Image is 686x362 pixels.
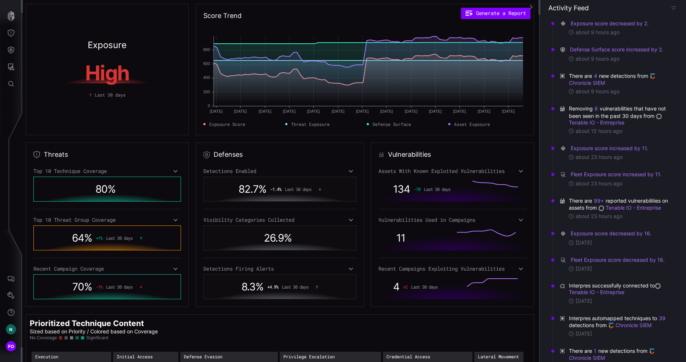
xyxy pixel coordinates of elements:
[33,168,181,174] div: Top 10 Technique Coverage
[388,150,431,159] h2: Vulnerabilities
[106,284,133,289] span: Last 30 days
[576,180,623,187] time: about 23 hours ago
[106,235,133,240] span: Last 30 days
[655,283,661,289] img: Tenable
[270,187,281,192] span: -1.4 %
[86,335,108,341] span: Significant
[453,109,466,113] text: [DATE]
[373,121,411,127] span: Defense Surface
[454,121,490,127] span: Asset Exposure
[239,183,266,195] span: 82.7 %
[414,187,420,192] span: -78
[569,105,670,126] span: Removing vulnerabilities that have not been seen in the past 30 days from
[658,315,666,322] button: 39
[649,348,655,354] img: Google Chronicle
[378,265,526,272] div: Recent Campaigns Exploiting Vulnerabilities
[96,284,102,289] span: -1 %
[209,121,245,127] span: Exposure Score
[88,41,127,50] h2: Exposure
[594,197,604,204] button: 99+
[594,347,597,355] button: 1
[576,265,592,272] time: [DATE]
[291,121,330,127] span: Threat Exposure
[203,11,242,20] h2: Score Trend
[203,61,210,66] text: 600
[378,217,526,223] div: Vulnerabilities Used in Campaigns
[30,335,57,341] span: No Coverage
[33,265,181,272] div: Recent Campaign Coverage
[650,73,656,79] img: Google Chronicle
[569,113,663,126] a: Tenable IO - Entreprise
[569,315,670,329] span: Interpres automapped techniques to detections from
[608,322,651,328] a: Chronicle SIEM
[598,205,604,211] img: Tenable
[380,109,393,113] text: [DATE]
[203,75,210,80] text: 400
[72,232,92,244] span: 64 %
[393,280,399,293] span: 4
[548,4,589,12] h4: Activity Feed
[332,109,345,113] text: [DATE]
[411,284,438,289] span: Last 30 days
[234,109,247,113] text: [DATE]
[576,29,620,36] time: about 9 hours ago
[285,187,311,192] span: Last 30 days
[33,217,181,223] div: Top 10 Threat Group Coverage
[569,347,670,361] span: There are new detections from
[598,204,661,211] a: Tenable IO - Entreprise
[242,280,264,293] span: 8.3 %
[0,321,22,338] button: N
[424,187,450,192] span: Last 30 days
[283,109,296,113] text: [DATE]
[656,113,662,119] img: Tenable
[203,47,210,52] text: 800
[259,109,272,113] text: [DATE]
[38,63,176,83] h1: High
[569,197,670,211] span: There are reported vulnerabilities on assets from
[576,55,620,62] time: about 9 hours ago
[267,284,278,289] span: + 4.9 %
[569,282,662,295] a: Tenable IO - Entreprise
[405,109,418,113] text: [DATE]
[403,284,407,289] span: + 2
[461,8,530,19] button: Generate a Report
[576,330,592,337] time: [DATE]
[576,213,623,220] time: about 23 hours ago
[576,128,622,134] time: about 15 hours ago
[393,183,410,195] span: 134
[210,109,223,113] text: [DATE]
[569,282,670,296] span: Interpres successfully connected to
[576,154,623,160] time: about 23 hours ago
[570,171,662,178] button: Fleet Exposure score increased by 11.
[203,265,356,272] div: Detections Firing Alerts
[282,284,308,289] span: Last 30 days
[203,217,356,223] div: Visibility Categories Collected
[570,230,652,237] button: Exposure score decreased by 16.
[8,343,14,350] span: FO
[0,338,22,355] button: FO
[576,239,592,246] time: [DATE]
[378,168,526,174] div: Assets With Known Exploited Vulnerabilities
[9,326,12,333] span: N
[570,145,649,152] button: Exposure score increased by 11.
[208,104,210,108] text: 0
[264,232,292,244] span: 26.9 %
[307,109,320,113] text: [DATE]
[203,168,356,174] div: Detections Enabled
[44,150,68,159] h2: Threats
[594,105,598,112] button: 6
[30,318,530,328] h2: Prioritized Technique Content
[570,46,664,53] button: Defense Surface score increased by 2.
[570,20,649,27] button: Exposure score decreased by 2.
[569,72,670,86] span: There are new detections from
[569,73,657,86] a: Chronicle SIEM
[396,232,405,244] span: 11
[570,256,665,264] button: Fleet Exposure score decreased by 16.
[72,280,92,293] span: 70 %
[608,323,614,329] img: Google Chronicle
[576,298,592,304] time: [DATE]
[203,90,210,94] text: 200
[429,109,442,113] text: [DATE]
[96,235,102,240] span: + 1 %
[576,88,620,95] time: about 9 hours ago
